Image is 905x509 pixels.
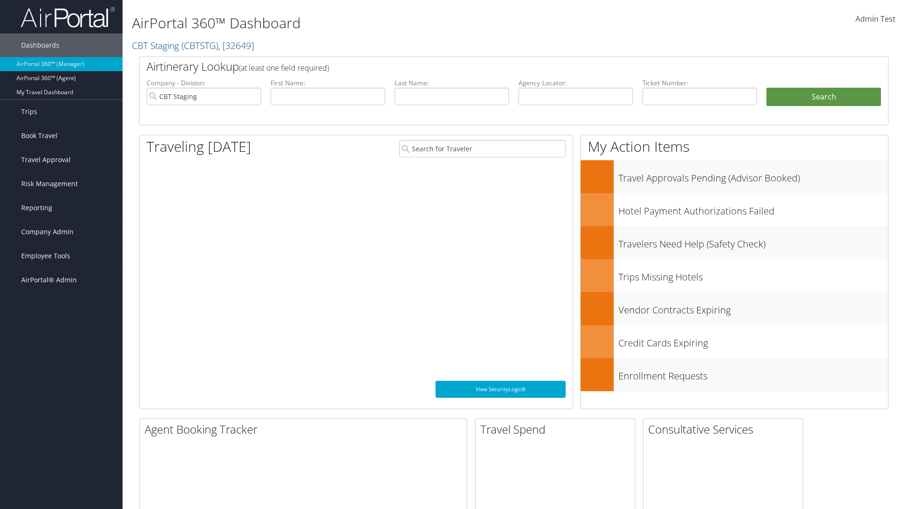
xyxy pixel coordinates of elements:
span: Travel Approval [21,148,71,172]
span: ( CBTSTG ) [181,39,218,52]
img: airportal-logo.png [21,6,115,28]
h3: Vendor Contracts Expiring [618,299,888,317]
span: Book Travel [21,124,58,148]
h2: Travel Spend [480,421,635,437]
h3: Credit Cards Expiring [618,332,888,350]
a: View SecurityLogic® [436,381,566,398]
h1: Traveling [DATE] [147,137,251,156]
label: Company - Division: [147,78,261,88]
a: Trips Missing Hotels [581,259,888,292]
a: Enrollment Requests [581,358,888,391]
label: Agency Locator: [518,78,633,88]
input: Search for Traveler [399,140,566,157]
h2: Airtinerary Lookup [147,58,819,74]
h1: AirPortal 360™ Dashboard [132,13,641,33]
a: Travelers Need Help (Safety Check) [581,226,888,259]
span: Trips [21,100,37,123]
h2: Agent Booking Tracker [145,421,467,437]
a: CBT Staging [132,39,254,52]
span: Risk Management [21,172,78,196]
button: Search [766,88,881,107]
label: Last Name: [395,78,509,88]
h3: Travel Approvals Pending (Advisor Booked) [618,167,888,185]
a: Travel Approvals Pending (Advisor Booked) [581,160,888,193]
h1: My Action Items [581,137,888,156]
h3: Hotel Payment Authorizations Failed [618,200,888,218]
label: Ticket Number: [642,78,757,88]
a: Vendor Contracts Expiring [581,292,888,325]
span: (at least one field required) [239,63,329,73]
span: AirPortal® Admin [21,268,77,292]
h2: Consultative Services [648,421,803,437]
h3: Trips Missing Hotels [618,266,888,284]
span: Admin Test [856,14,896,24]
span: Reporting [21,196,52,220]
span: Company Admin [21,220,74,244]
h3: Enrollment Requests [618,365,888,383]
a: Credit Cards Expiring [581,325,888,358]
a: Hotel Payment Authorizations Failed [581,193,888,226]
span: Employee Tools [21,244,70,268]
label: First Name: [271,78,385,88]
a: Admin Test [856,5,896,34]
h3: Travelers Need Help (Safety Check) [618,233,888,251]
span: , [ 32649 ] [218,39,254,52]
span: Dashboards [21,33,59,57]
